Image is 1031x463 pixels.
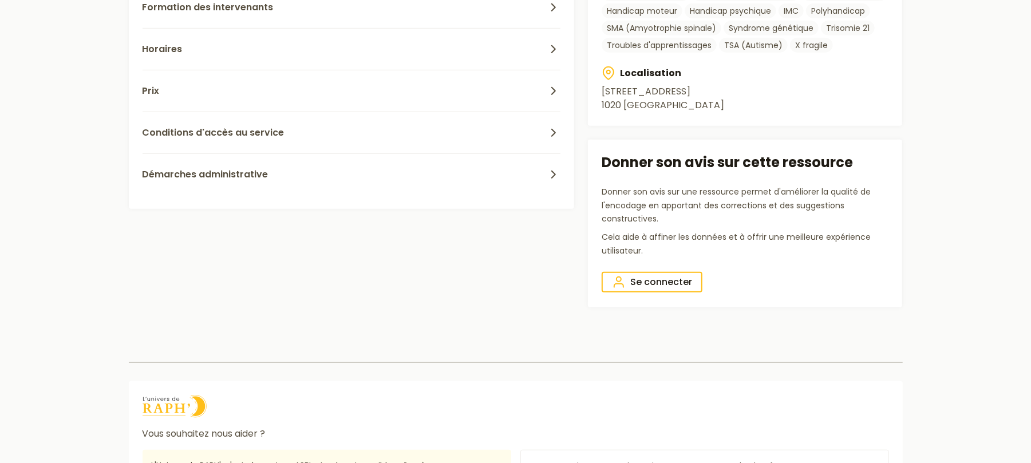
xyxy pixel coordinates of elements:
button: Démarches administrative [143,153,561,195]
a: Handicap moteur [602,3,682,18]
p: Vous souhaitez nous aider ? [143,427,889,441]
button: Conditions d'accès au service [143,112,561,153]
button: Horaires [143,28,561,70]
a: SMA (Amyotrophie spinale) [602,21,721,35]
span: Horaires [143,42,183,56]
a: Troubles d'apprentissages [602,38,717,53]
a: IMC [779,3,804,18]
button: Prix [143,70,561,112]
a: Syndrome génétique [724,21,819,35]
a: Se connecter [602,272,702,292]
a: X fragile [790,38,833,53]
span: Démarches administrative [143,168,268,181]
h2: Donner son avis sur cette ressource [602,153,888,172]
h3: Localisation [602,66,888,80]
a: Polyhandicap [806,3,870,18]
p: Cela aide à affiner les données et à offrir une meilleure expérience utilisateur. [602,231,888,258]
span: Prix [143,84,160,98]
a: TSA (Autisme) [719,38,788,53]
span: Conditions d'accès au service [143,126,285,140]
address: [STREET_ADDRESS] 1020 [GEOGRAPHIC_DATA] [602,85,888,112]
span: Formation des intervenants [143,1,274,14]
p: Donner son avis sur une ressource permet d'améliorer la qualité de l'encodage en apportant des co... [602,185,888,226]
img: logo Univers de Raph [143,395,207,418]
a: Handicap psychique [685,3,776,18]
a: Trisomie 21 [821,21,875,35]
span: Se connecter [630,275,692,289]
